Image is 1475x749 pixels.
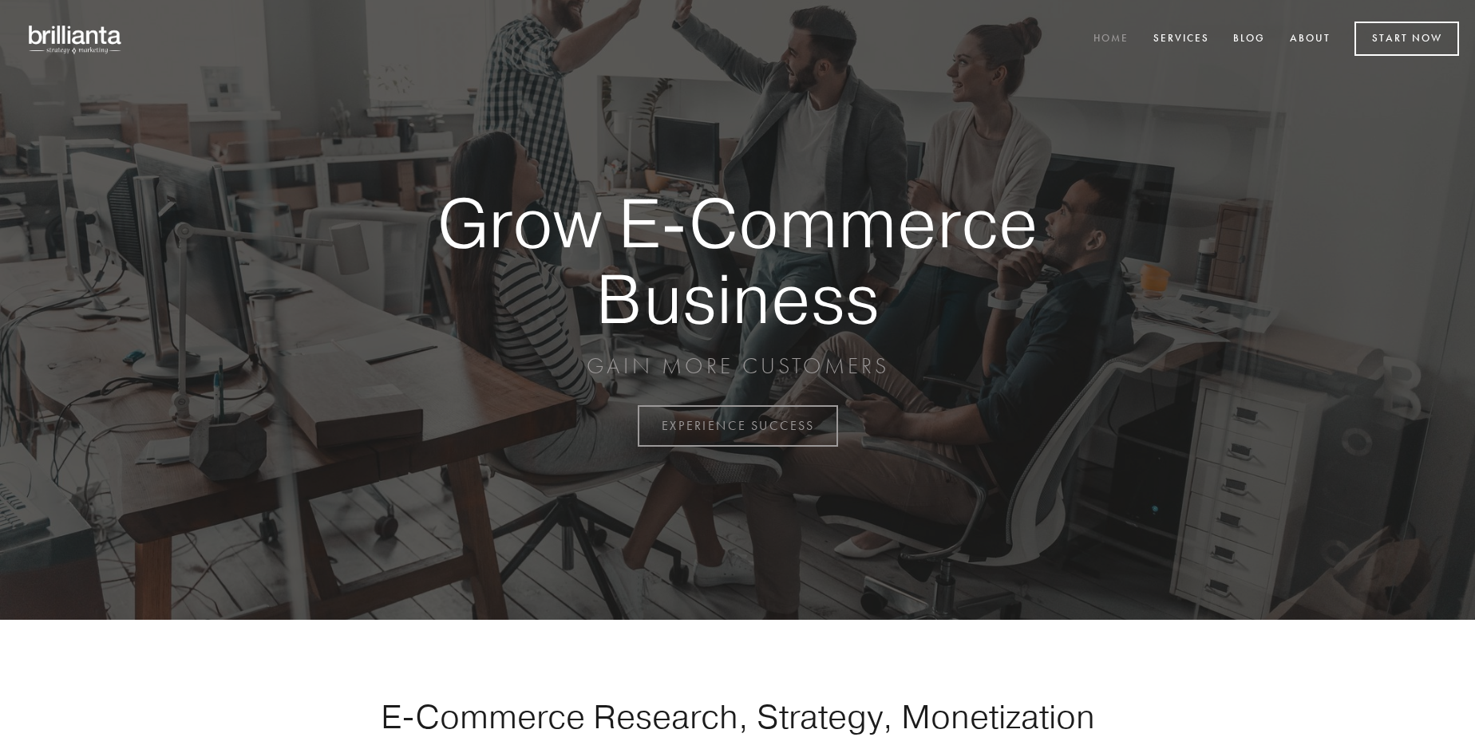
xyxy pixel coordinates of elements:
a: Home [1083,26,1139,53]
a: About [1279,26,1341,53]
a: Services [1143,26,1220,53]
a: Start Now [1354,22,1459,56]
img: brillianta - research, strategy, marketing [16,16,136,62]
a: Blog [1223,26,1275,53]
h1: E-Commerce Research, Strategy, Monetization [330,696,1145,736]
strong: Grow E-Commerce Business [382,185,1093,336]
a: EXPERIENCE SUCCESS [638,405,838,447]
p: GAIN MORE CUSTOMERS [382,352,1093,380]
